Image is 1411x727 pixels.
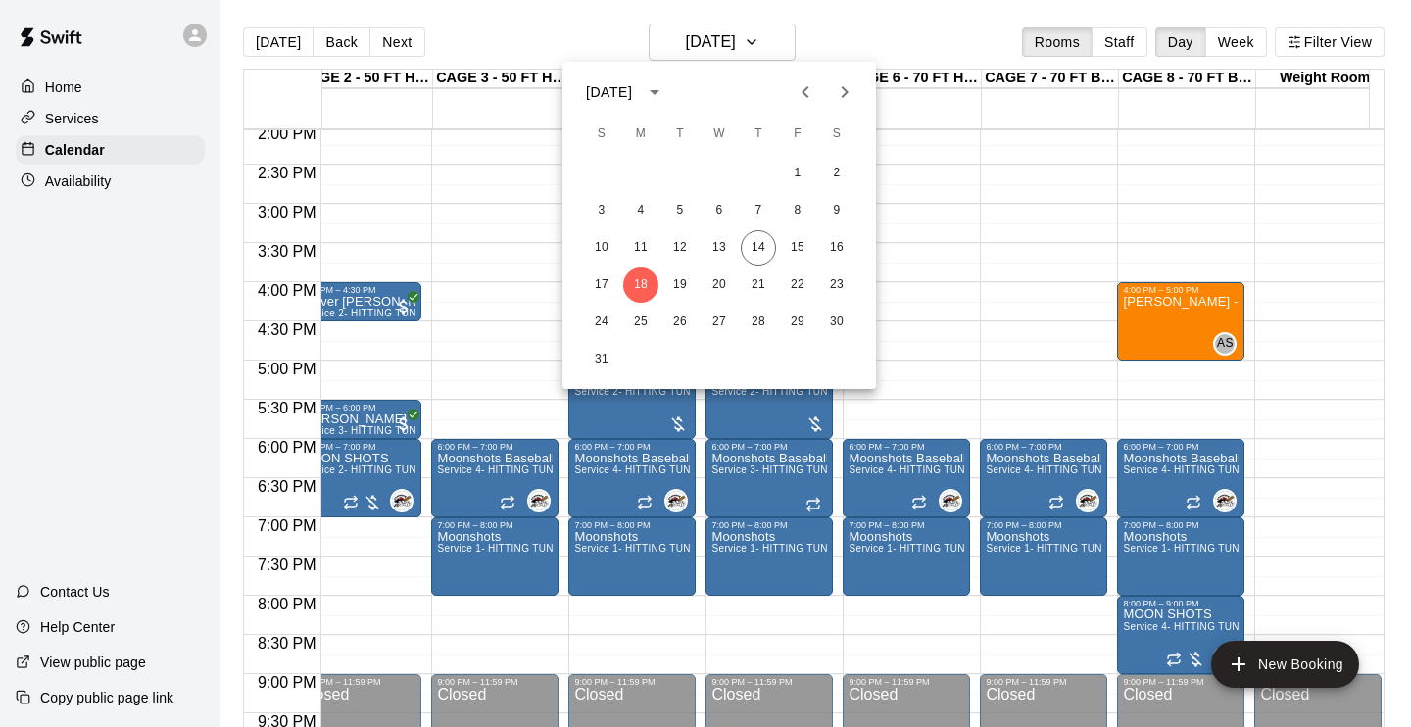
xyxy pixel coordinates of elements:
[623,193,658,228] button: 4
[584,342,619,377] button: 31
[819,115,854,154] span: Saturday
[623,305,658,340] button: 25
[741,230,776,266] button: 14
[662,230,698,266] button: 12
[819,305,854,340] button: 30
[662,115,698,154] span: Tuesday
[780,230,815,266] button: 15
[819,156,854,191] button: 2
[662,267,698,303] button: 19
[638,75,671,109] button: calendar view is open, switch to year view
[584,230,619,266] button: 10
[702,193,737,228] button: 6
[702,230,737,266] button: 13
[780,305,815,340] button: 29
[623,230,658,266] button: 11
[741,267,776,303] button: 21
[819,230,854,266] button: 16
[819,193,854,228] button: 9
[825,73,864,112] button: Next month
[702,267,737,303] button: 20
[702,115,737,154] span: Wednesday
[780,115,815,154] span: Friday
[780,193,815,228] button: 8
[623,115,658,154] span: Monday
[741,305,776,340] button: 28
[786,73,825,112] button: Previous month
[741,115,776,154] span: Thursday
[662,193,698,228] button: 5
[584,115,619,154] span: Sunday
[586,82,632,103] div: [DATE]
[780,267,815,303] button: 22
[819,267,854,303] button: 23
[662,305,698,340] button: 26
[623,267,658,303] button: 18
[584,305,619,340] button: 24
[702,305,737,340] button: 27
[584,193,619,228] button: 3
[584,267,619,303] button: 17
[741,193,776,228] button: 7
[780,156,815,191] button: 1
